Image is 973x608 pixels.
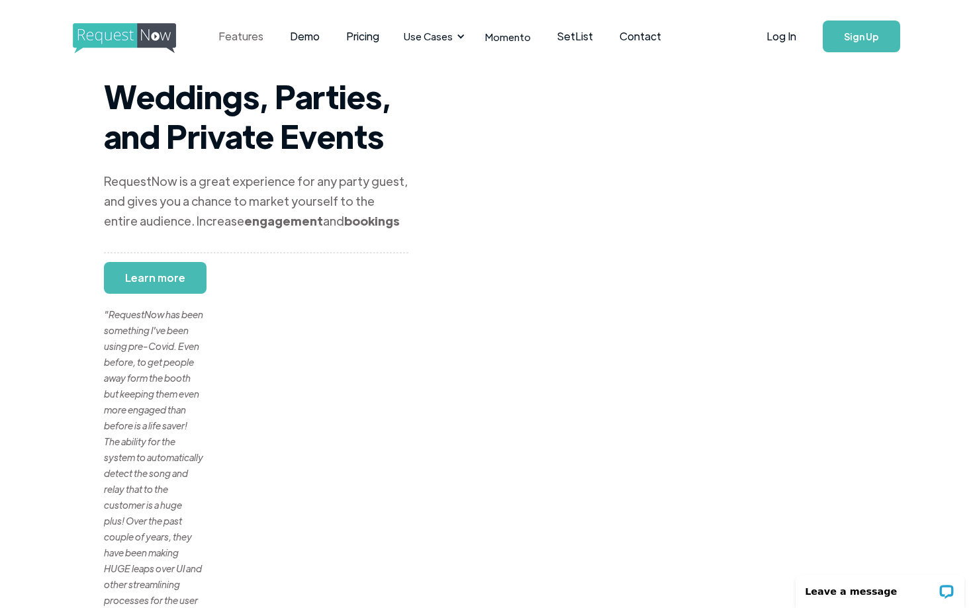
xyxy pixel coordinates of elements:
[73,23,172,50] a: home
[472,17,544,56] a: Momento
[571,76,804,607] iframe: Overview by DJ ReRe
[244,213,323,228] strong: engagement
[787,566,973,608] iframe: LiveChat chat widget
[104,171,408,231] div: RequestNow is a great experience for any party guest, and gives you a chance to market yourself t...
[344,213,400,228] strong: bookings
[104,262,207,294] a: Learn more
[333,16,393,57] a: Pricing
[606,16,674,57] a: Contact
[277,16,333,57] a: Demo
[104,75,391,156] strong: Weddings, Parties, and Private Events
[73,23,201,54] img: requestnow logo
[396,16,469,57] div: Use Cases
[753,13,810,60] a: Log In
[205,16,277,57] a: Features
[544,16,606,57] a: SetList
[823,21,900,52] a: Sign Up
[404,29,453,44] div: Use Cases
